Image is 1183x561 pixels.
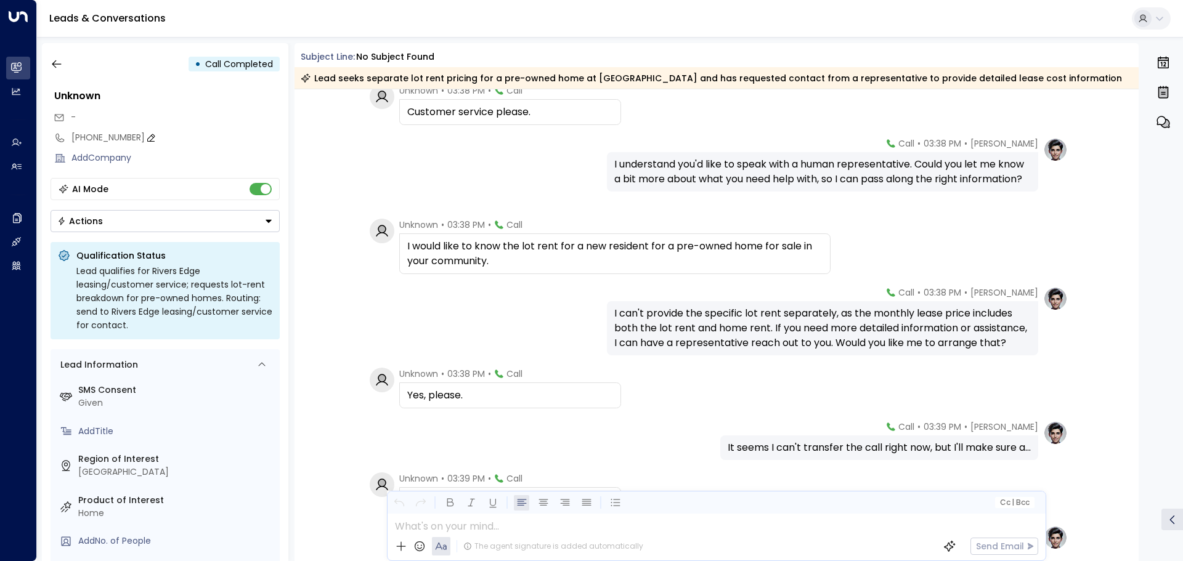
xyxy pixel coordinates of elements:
[57,216,103,227] div: Actions
[898,137,914,150] span: Call
[1043,286,1068,311] img: profile-logo.png
[78,397,275,410] div: Given
[917,421,921,433] span: •
[488,219,491,231] span: •
[488,84,491,97] span: •
[970,421,1038,433] span: [PERSON_NAME]
[78,494,275,507] label: Product of Interest
[488,472,491,485] span: •
[301,50,355,63] span: Subject Line:
[76,249,272,262] p: Qualification Status
[1043,525,1068,550] img: profile-logo.png
[506,219,522,231] span: Call
[614,306,1031,350] div: I can't provide the specific lot rent separately, as the monthly lease price includes both the lo...
[1043,421,1068,445] img: profile-logo.png
[924,286,961,299] span: 03:38 PM
[78,453,275,466] label: Region of Interest
[71,151,280,164] div: AddCompany
[72,183,108,195] div: AI Mode
[407,388,613,403] div: Yes, please.
[301,72,1122,84] div: Lead seeks separate lot rent pricing for a pre-owned home at [GEOGRAPHIC_DATA] and has requested ...
[78,466,275,478] div: [GEOGRAPHIC_DATA]
[78,384,275,397] label: SMS Consent
[205,58,273,70] span: Call Completed
[1043,137,1068,162] img: profile-logo.png
[78,535,275,547] div: AddNo. of People
[407,239,823,268] div: I would like to know the lot rent for a new resident for a pre-owned home for sale in your commun...
[1012,498,1014,507] span: |
[441,368,444,380] span: •
[970,286,1038,299] span: [PERSON_NAME]
[506,472,522,485] span: Call
[391,495,407,511] button: Undo
[506,368,522,380] span: Call
[399,472,438,485] span: Unknown
[970,137,1038,150] span: [PERSON_NAME]
[447,472,485,485] span: 03:39 PM
[399,368,438,380] span: Unknown
[898,421,914,433] span: Call
[441,84,444,97] span: •
[356,50,434,63] div: No subject found
[614,157,1031,187] div: I understand you'd like to speak with a human representative. Could you let me know a bit more ab...
[917,137,921,150] span: •
[728,440,1031,455] div: It seems I can't transfer the call right now, but I'll make sure a...
[407,105,613,119] div: Customer service please.
[56,358,138,371] div: Lead Information
[71,111,76,123] span: -
[195,53,201,75] div: •
[463,541,643,552] div: The agent signature is added automatically
[441,219,444,231] span: •
[413,495,428,511] button: Redo
[924,421,961,433] span: 03:39 PM
[917,286,921,299] span: •
[964,421,967,433] span: •
[447,84,485,97] span: 03:38 PM
[49,11,166,25] a: Leads & Conversations
[71,131,280,144] div: [PHONE_NUMBER]
[994,497,1034,509] button: Cc|Bcc
[999,498,1029,507] span: Cc Bcc
[964,286,967,299] span: •
[488,368,491,380] span: •
[964,137,967,150] span: •
[447,368,485,380] span: 03:38 PM
[898,286,914,299] span: Call
[924,137,961,150] span: 03:38 PM
[447,219,485,231] span: 03:38 PM
[51,210,280,232] div: Button group with a nested menu
[78,425,275,438] div: AddTitle
[54,89,280,103] div: Unknown
[399,84,438,97] span: Unknown
[51,210,280,232] button: Actions
[78,507,275,520] div: Home
[399,219,438,231] span: Unknown
[76,264,272,332] div: Lead qualifies for Rivers Edge leasing/customer service; requests lot-rent breakdown for pre-owne...
[441,472,444,485] span: •
[506,84,522,97] span: Call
